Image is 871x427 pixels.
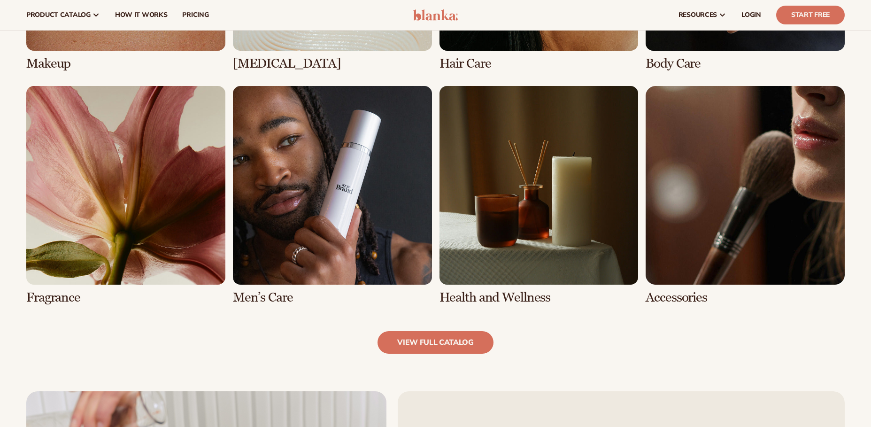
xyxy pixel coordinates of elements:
a: Start Free [776,6,845,24]
div: 5 / 8 [26,86,225,305]
span: product catalog [26,11,91,19]
div: 6 / 8 [233,86,432,305]
h3: Body Care [646,56,845,71]
span: How It Works [115,11,168,19]
h3: Makeup [26,56,225,71]
img: logo [413,9,458,21]
h3: Hair Care [439,56,639,71]
a: view full catalog [378,331,493,354]
span: LOGIN [741,11,761,19]
span: resources [678,11,717,19]
div: 8 / 8 [646,86,845,305]
h3: [MEDICAL_DATA] [233,56,432,71]
div: 7 / 8 [439,86,639,305]
span: pricing [182,11,208,19]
